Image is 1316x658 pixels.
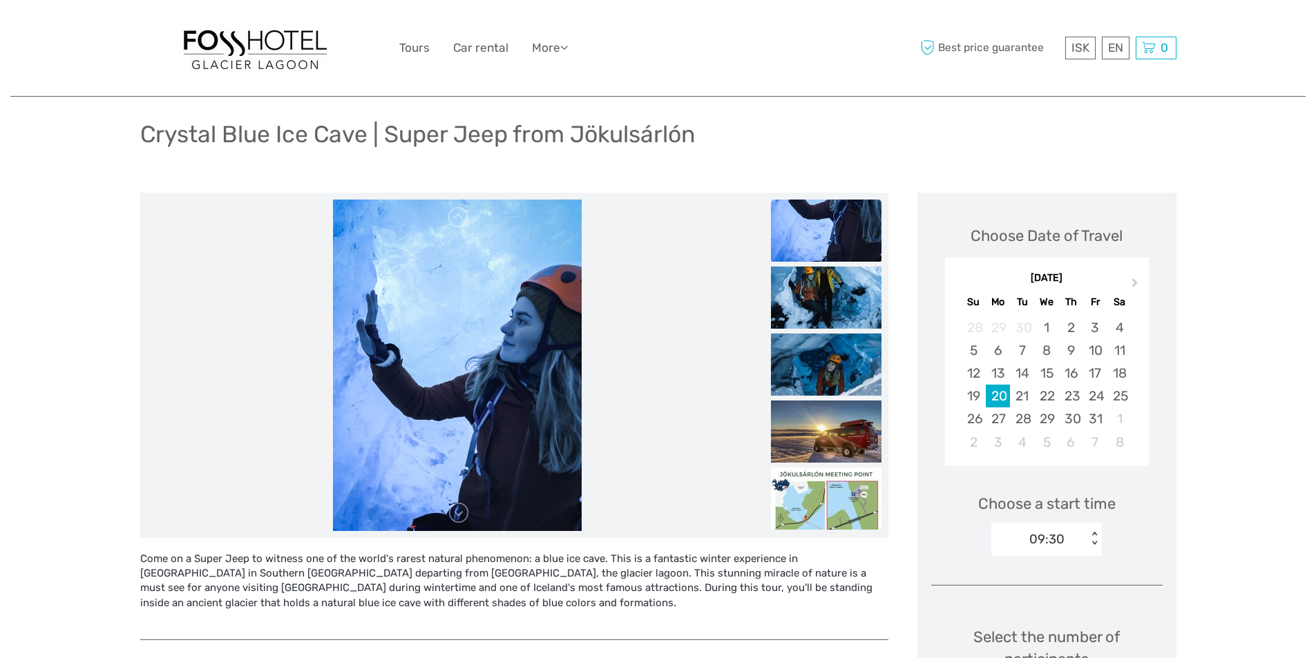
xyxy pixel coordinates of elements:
[1010,293,1034,311] div: Tu
[159,21,175,38] button: Open LiveChat chat widget
[986,385,1010,407] div: Choose Monday, October 20th, 2025
[917,37,1062,59] span: Best price guarantee
[1010,431,1034,454] div: Choose Tuesday, November 4th, 2025
[453,38,508,58] a: Car rental
[1107,362,1132,385] div: Choose Saturday, October 18th, 2025
[1034,407,1058,430] div: Choose Wednesday, October 29th, 2025
[962,339,986,362] div: Choose Sunday, October 5th, 2025
[771,333,881,396] img: dfc7521b9c98442e998ce3c20cd95ec8_slider_thumbnail.jpg
[962,407,986,430] div: Choose Sunday, October 26th, 2025
[1059,385,1083,407] div: Choose Thursday, October 23rd, 2025
[962,316,986,339] div: Not available Sunday, September 28th, 2025
[1059,407,1083,430] div: Choose Thursday, October 30th, 2025
[1034,431,1058,454] div: Choose Wednesday, November 5th, 2025
[1107,293,1132,311] div: Sa
[1071,41,1089,55] span: ISK
[1089,532,1100,546] div: < >
[1083,431,1107,454] div: Choose Friday, November 7th, 2025
[140,552,888,626] div: Come on a Super Jeep to witness one of the world's rarest natural phenomenon: a blue ice cave. Th...
[140,120,695,148] h1: Crystal Blue Ice Cave | Super Jeep from Jökulsárlón
[1059,431,1083,454] div: Choose Thursday, November 6th, 2025
[1034,293,1058,311] div: We
[399,38,430,58] a: Tours
[945,271,1149,286] div: [DATE]
[962,293,986,311] div: Su
[771,267,881,329] img: 577dfcaf612c4ab28d81936e1df90f4c_slider_thumbnail.jpg
[1107,431,1132,454] div: Choose Saturday, November 8th, 2025
[532,38,568,58] a: More
[1125,275,1147,297] button: Next Month
[1029,530,1065,548] div: 09:30
[1010,407,1034,430] div: Choose Tuesday, October 28th, 2025
[1010,339,1034,362] div: Choose Tuesday, October 7th, 2025
[1010,362,1034,385] div: Choose Tuesday, October 14th, 2025
[986,407,1010,430] div: Choose Monday, October 27th, 2025
[1158,41,1170,55] span: 0
[1059,339,1083,362] div: Choose Thursday, October 9th, 2025
[986,339,1010,362] div: Choose Monday, October 6th, 2025
[1083,407,1107,430] div: Choose Friday, October 31st, 2025
[962,362,986,385] div: Choose Sunday, October 12th, 2025
[1083,339,1107,362] div: Choose Friday, October 10th, 2025
[971,225,1123,246] div: Choose Date of Travel
[1034,362,1058,385] div: Choose Wednesday, October 15th, 2025
[978,493,1116,514] span: Choose a start time
[1059,316,1083,339] div: Choose Thursday, October 2nd, 2025
[1107,316,1132,339] div: Choose Saturday, October 4th, 2025
[1083,293,1107,311] div: Fr
[1034,339,1058,362] div: Choose Wednesday, October 8th, 2025
[771,200,881,262] img: 57bb2547924c4b2ca411ba9665748e9f_slider_thumbnail.jpg
[1083,362,1107,385] div: Choose Friday, October 17th, 2025
[333,200,582,531] img: 57bb2547924c4b2ca411ba9665748e9f_main_slider.jpg
[986,362,1010,385] div: Choose Monday, October 13th, 2025
[1059,293,1083,311] div: Th
[179,23,331,72] img: 1303-6910c56d-1cb8-4c54-b886-5f11292459f5_logo_big.jpg
[771,400,881,463] img: b7195b7cd78e446fafe847fdad0f9564_slider_thumbnail.jpeg
[949,316,1144,454] div: month 2025-10
[986,316,1010,339] div: Not available Monday, September 29th, 2025
[1034,316,1058,339] div: Choose Wednesday, October 1st, 2025
[1107,407,1132,430] div: Choose Saturday, November 1st, 2025
[986,293,1010,311] div: Mo
[1102,37,1129,59] div: EN
[1083,385,1107,407] div: Choose Friday, October 24th, 2025
[1083,316,1107,339] div: Choose Friday, October 3rd, 2025
[986,431,1010,454] div: Choose Monday, November 3rd, 2025
[962,431,986,454] div: Choose Sunday, November 2nd, 2025
[1034,385,1058,407] div: Choose Wednesday, October 22nd, 2025
[1107,385,1132,407] div: Choose Saturday, October 25th, 2025
[1010,316,1034,339] div: Not available Tuesday, September 30th, 2025
[19,24,156,35] p: We're away right now. Please check back later!
[1010,385,1034,407] div: Choose Tuesday, October 21st, 2025
[1059,362,1083,385] div: Choose Thursday, October 16th, 2025
[771,467,881,530] img: ee9e23dad20448d283a90d4c25614183_slider_thumbnail.jpg
[962,385,986,407] div: Choose Sunday, October 19th, 2025
[1107,339,1132,362] div: Choose Saturday, October 11th, 2025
